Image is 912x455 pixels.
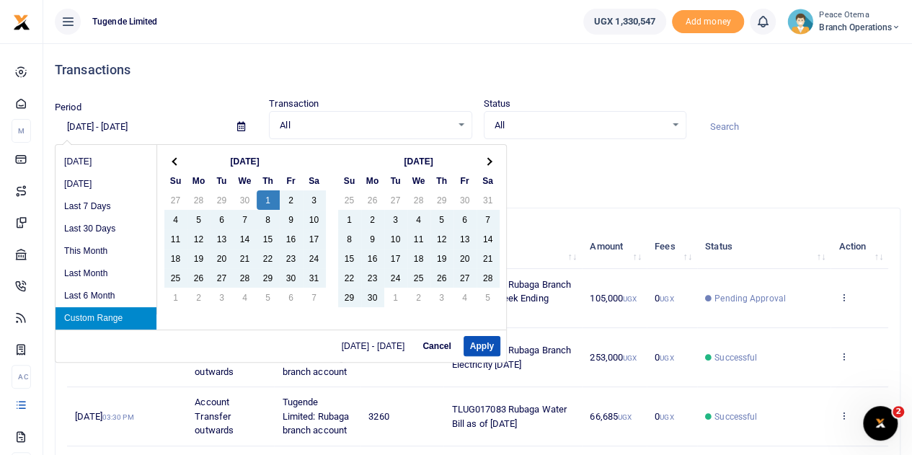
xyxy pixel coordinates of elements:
[407,288,430,307] td: 2
[831,224,888,269] th: Action: activate to sort column ascending
[211,229,234,249] td: 13
[303,249,326,268] td: 24
[280,229,303,249] td: 16
[280,118,451,133] span: All
[582,224,647,269] th: Amount: activate to sort column ascending
[234,171,257,190] th: We
[384,288,407,307] td: 1
[12,119,31,143] li: M
[303,288,326,307] td: 7
[672,10,744,34] li: Toup your wallet
[477,229,500,249] td: 14
[477,210,500,229] td: 7
[195,397,234,436] span: Account Transfer outwards
[453,190,477,210] td: 30
[714,410,757,423] span: Successful
[257,229,280,249] td: 15
[407,171,430,190] th: We
[714,292,786,305] span: Pending Approval
[407,229,430,249] td: 11
[12,365,31,389] li: Ac
[56,173,156,195] li: [DATE]
[211,268,234,288] td: 27
[13,14,30,31] img: logo-small
[819,21,900,34] span: Branch Operations
[56,262,156,285] li: Last Month
[714,351,757,364] span: Successful
[361,249,384,268] td: 16
[430,288,453,307] td: 3
[164,171,187,190] th: Su
[234,249,257,268] td: 21
[234,229,257,249] td: 14
[361,190,384,210] td: 26
[416,336,457,356] button: Cancel
[257,210,280,229] td: 8
[407,210,430,229] td: 4
[430,171,453,190] th: Th
[338,229,361,249] td: 8
[164,268,187,288] td: 25
[234,190,257,210] td: 30
[660,354,673,362] small: UGX
[56,151,156,173] li: [DATE]
[280,249,303,268] td: 23
[56,218,156,240] li: Last 30 Days
[257,268,280,288] td: 29
[234,288,257,307] td: 4
[361,151,477,171] th: [DATE]
[164,249,187,268] td: 18
[283,338,350,377] span: Tugende Limited: Rubaga branch account
[211,210,234,229] td: 6
[56,307,156,330] li: Custom Range
[660,413,673,421] small: UGX
[430,229,453,249] td: 12
[384,268,407,288] td: 24
[234,210,257,229] td: 7
[660,295,673,303] small: UGX
[211,249,234,268] td: 20
[164,210,187,229] td: 4
[303,190,326,210] td: 3
[87,15,164,28] span: Tugende Limited
[384,249,407,268] td: 17
[787,9,900,35] a: profile-user Peace Otema Branch Operations
[187,190,211,210] td: 28
[303,210,326,229] td: 10
[477,190,500,210] td: 31
[211,171,234,190] th: Tu
[13,16,30,27] a: logo-small logo-large logo-large
[257,288,280,307] td: 5
[361,229,384,249] td: 9
[407,268,430,288] td: 25
[430,249,453,268] td: 19
[56,240,156,262] li: This Month
[338,249,361,268] td: 15
[697,224,831,269] th: Status: activate to sort column ascending
[453,288,477,307] td: 4
[361,288,384,307] td: 30
[187,210,211,229] td: 5
[280,171,303,190] th: Fr
[56,285,156,307] li: Last 6 Month
[647,224,697,269] th: Fees: activate to sort column ascending
[623,295,637,303] small: UGX
[623,354,637,362] small: UGX
[590,293,637,304] span: 105,000
[407,190,430,210] td: 28
[594,14,655,29] span: UGX 1,330,547
[187,151,303,171] th: [DATE]
[75,411,133,422] span: [DATE]
[583,9,666,35] a: UGX 1,330,547
[430,190,453,210] td: 29
[452,404,567,429] span: TLUG017083 Rubaga Water Bill as of [DATE]
[338,268,361,288] td: 22
[283,397,350,436] span: Tugende Limited: Rubaga branch account
[590,352,637,363] span: 253,000
[819,9,900,22] small: Peace Otema
[102,413,134,421] small: 03:30 PM
[655,352,673,363] span: 0
[452,345,571,370] span: TLUG017082 Rubaga Branch Electricity [DATE]
[342,342,411,350] span: [DATE] - [DATE]
[361,210,384,229] td: 2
